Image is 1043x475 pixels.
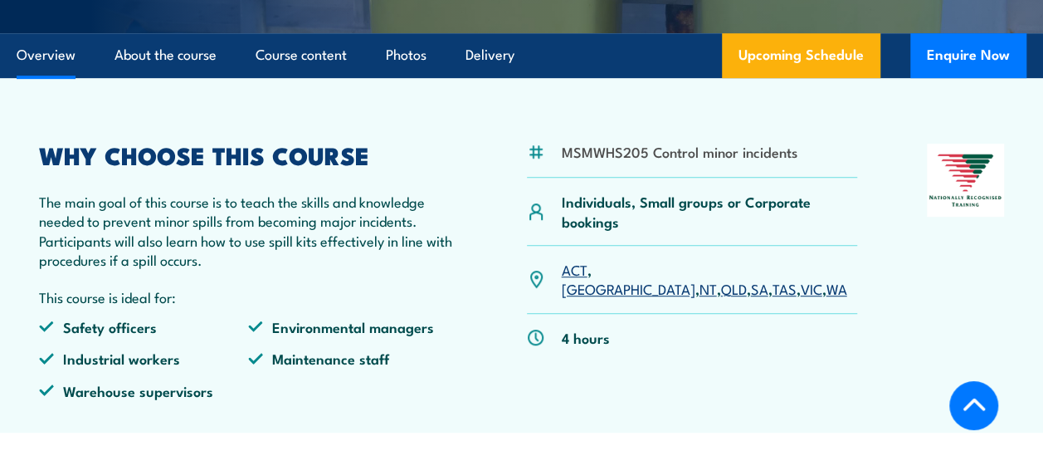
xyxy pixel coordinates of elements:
[386,33,426,77] a: Photos
[826,278,846,298] a: WA
[750,278,768,298] a: SA
[561,259,587,279] a: ACT
[720,278,746,298] a: QLD
[561,260,856,299] p: , , , , , , ,
[39,144,457,165] h2: WHY CHOOSE THIS COURSE
[39,317,248,336] li: Safety officers
[561,142,797,161] li: MSMWHS205 Control minor incidents
[561,278,695,298] a: [GEOGRAPHIC_DATA]
[772,278,796,298] a: TAS
[800,278,821,298] a: VIC
[17,33,76,77] a: Overview
[561,192,856,231] p: Individuals, Small groups or Corporate bookings
[699,278,716,298] a: NT
[248,349,457,368] li: Maintenance staff
[39,381,248,400] li: Warehouse supervisors
[248,317,457,336] li: Environmental managers
[39,287,457,306] p: This course is ideal for:
[39,349,248,368] li: Industrial workers
[256,33,347,77] a: Course content
[115,33,217,77] a: About the course
[561,328,609,347] p: 4 hours
[927,144,1004,217] img: Nationally Recognised Training logo.
[465,33,514,77] a: Delivery
[910,33,1026,78] button: Enquire Now
[722,33,880,78] a: Upcoming Schedule
[39,192,457,270] p: The main goal of this course is to teach the skills and knowledge needed to prevent minor spills ...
